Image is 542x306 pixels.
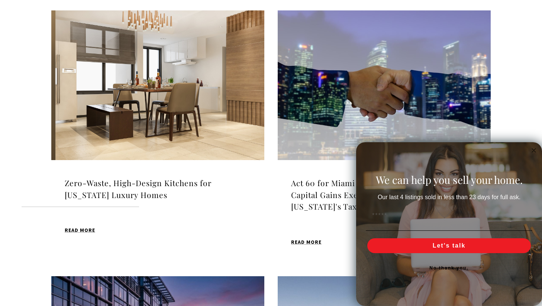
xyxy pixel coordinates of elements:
img: Act 60 for Miami Investors: How Puerto Rico's Capital Gains Exemption Outshines Florida's Tax Laws [278,10,491,160]
div: FLYOUT Form [356,142,542,306]
button: Let's talk [367,238,531,253]
img: Zero-Waste, High-Design Kitchens for Puerto Rico Luxury Homes [51,10,264,160]
a: Act 60 for Miami Investors: How Puerto Rico's Capital Gains Exemption Outshines Florida's Tax Law... [278,10,491,264]
span: We can help you sell your home. [376,173,523,187]
input: Email [366,208,532,223]
button: No thank you. [366,261,532,275]
span: Our last 4 listings sold in less than 23 days for full ask. [378,194,520,200]
h4: Act 60 for Miami Investors: How [US_STATE]'s Capital Gains Exemption Outshines [US_STATE]'s Tax Laws [291,177,477,213]
span: Read MORE [291,239,322,245]
button: Close dialog [529,146,538,155]
span: Read MORE [65,227,95,233]
h4: Zero-Waste, High-Design Kitchens for [US_STATE] Luxury Homes [65,177,251,201]
img: underline [366,230,532,231]
a: Zero-Waste, High-Design Kitchens for Puerto Rico Luxury Homes Zero-Waste, High-Design Kitchens fo... [51,10,264,264]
